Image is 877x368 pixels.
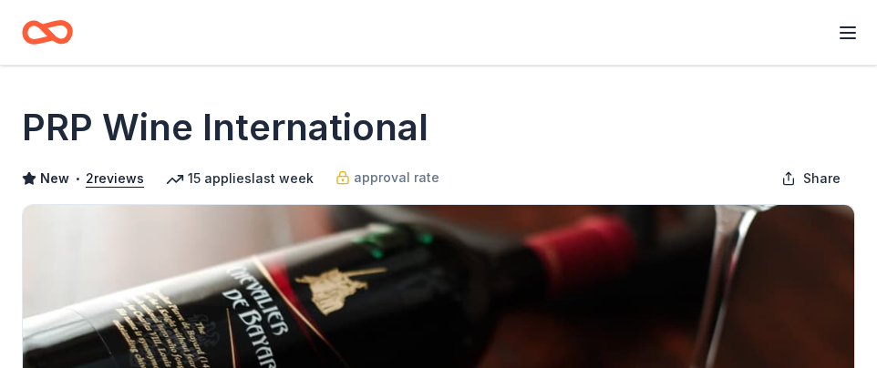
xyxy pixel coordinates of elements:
[354,167,439,189] span: approval rate
[75,171,81,186] span: •
[803,168,841,189] span: Share
[40,168,69,189] span: New
[86,168,144,189] button: 2reviews
[767,160,855,197] button: Share
[166,168,314,189] div: 15 applies last week
[335,167,439,189] a: approval rate
[22,11,73,54] a: Home
[22,102,428,153] h1: PRP Wine International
